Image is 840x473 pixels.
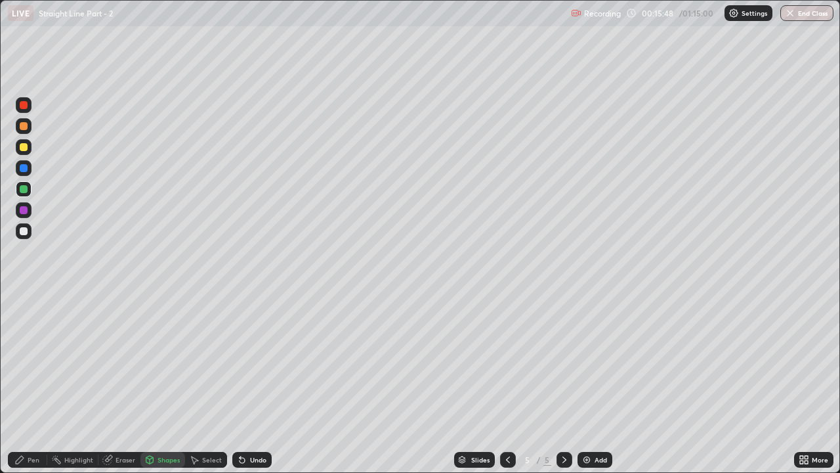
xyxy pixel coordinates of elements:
div: Shapes [157,457,180,463]
div: Highlight [64,457,93,463]
div: More [812,457,828,463]
div: Pen [28,457,39,463]
p: Settings [742,10,767,16]
div: Eraser [115,457,135,463]
div: 5 [543,454,551,466]
img: add-slide-button [581,455,592,465]
div: Slides [471,457,490,463]
div: / [537,456,541,464]
img: class-settings-icons [728,8,739,18]
p: LIVE [12,8,30,18]
div: 5 [521,456,534,464]
p: Recording [584,9,621,18]
img: recording.375f2c34.svg [571,8,581,18]
div: Select [202,457,222,463]
div: Undo [250,457,266,463]
div: Add [595,457,607,463]
button: End Class [780,5,833,21]
p: Straight Line Part - 2 [39,8,113,18]
img: end-class-cross [785,8,795,18]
